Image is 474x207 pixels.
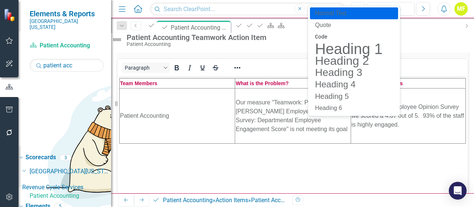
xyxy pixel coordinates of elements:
[170,63,183,73] button: Bold
[127,41,314,47] div: Patient Accounting
[60,154,71,161] div: 3
[216,197,248,204] a: Action Items
[314,104,383,113] h6: Heading 6
[171,23,229,32] div: Patient Accounting Teamwork Action Item
[22,183,111,192] a: Revenue Cycle Services
[367,2,414,16] button: Feb-25
[183,63,196,73] button: Italic
[454,2,468,16] button: MF
[30,41,104,50] a: Patient Accounting
[314,56,383,65] h2: Heading 2
[314,9,383,18] p: Normal Text
[310,31,398,43] div: Code
[152,196,287,205] div: » »
[231,63,244,73] button: Reveal or hide additional toolbar items
[111,34,123,46] img: Not Defined
[125,65,161,71] span: Paragraph
[30,18,104,30] small: [GEOGRAPHIC_DATA][US_STATE]
[310,19,398,31] div: Quote
[310,79,398,90] div: Heading 4
[30,167,111,176] a: [GEOGRAPHIC_DATA][US_STATE]
[127,33,314,41] div: Patient Accounting Teamwork Action Item
[449,182,467,200] div: Open Intercom Messenger
[3,8,17,22] img: ClearPoint Strategy
[163,197,213,204] a: Patient Accounting
[150,3,346,16] input: Search ClearPoint...
[209,63,222,73] button: Strikethrough
[370,5,412,14] div: Feb-25
[310,67,398,79] div: Heading 3
[314,92,383,101] h5: Heading 5
[310,102,398,114] div: Heading 6
[314,80,383,89] h4: Heading 4
[30,9,104,18] span: Elements & Reports
[26,153,56,162] a: Scorecards
[196,63,209,73] button: Underline
[314,68,383,77] h3: Heading 3
[251,197,361,204] div: Patient Accounting Teamwork Action Item
[30,192,111,200] a: Patient Accounting
[307,4,344,14] button: Search
[314,33,383,41] pre: Code
[310,7,398,19] div: Normal Text
[314,21,383,30] blockquote: Quote
[122,63,170,73] button: Block Paragraph
[310,55,398,67] div: Heading 2
[314,44,383,53] h1: Heading 1
[122,46,463,53] h3: Problem & Root Cause Analysis
[310,90,398,102] div: Heading 5
[30,59,104,72] input: Search Below...
[117,76,468,206] iframe: Rich Text Area
[310,43,398,55] div: Heading 1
